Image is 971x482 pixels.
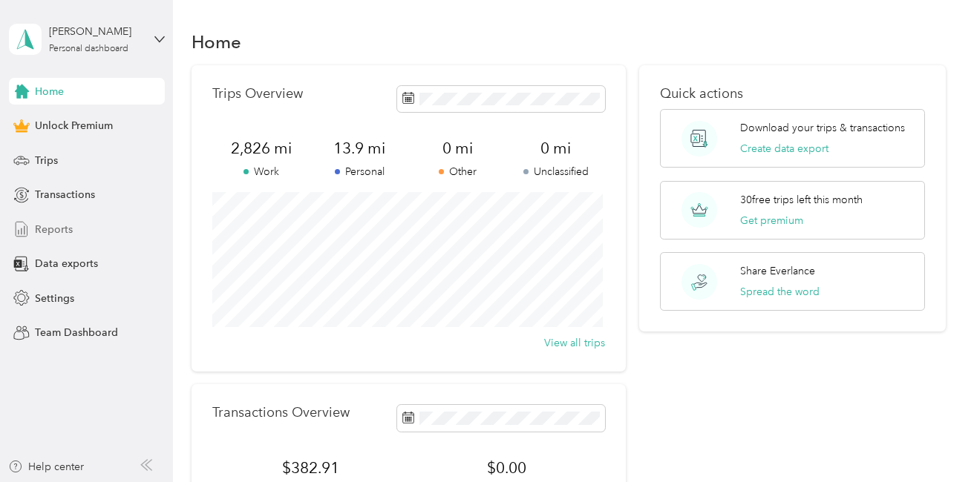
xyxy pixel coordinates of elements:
[212,138,310,159] span: 2,826 mi
[888,399,971,482] iframe: Everlance-gr Chat Button Frame
[35,325,118,340] span: Team Dashboard
[212,164,310,179] p: Work
[35,187,95,202] span: Transactions
[408,138,506,159] span: 0 mi
[49,44,128,53] div: Personal dashboard
[35,222,73,237] span: Reports
[212,458,409,478] span: $382.91
[740,263,815,279] p: Share Everlance
[740,192,863,208] p: 30 free trips left this month
[35,118,113,133] span: Unlock Premium
[740,213,803,228] button: Get premium
[544,335,605,351] button: View all trips
[507,138,605,159] span: 0 mi
[35,291,74,306] span: Settings
[212,405,350,420] p: Transactions Overview
[49,24,142,39] div: [PERSON_NAME]
[408,458,605,478] span: $0.00
[192,34,241,50] h1: Home
[35,256,98,271] span: Data exports
[408,164,506,179] p: Other
[660,86,925,102] p: Quick actions
[310,138,408,159] span: 13.9 mi
[212,86,303,102] p: Trips Overview
[35,84,64,99] span: Home
[740,141,828,156] button: Create data export
[740,120,905,136] p: Download your trips & transactions
[35,153,58,168] span: Trips
[8,459,84,475] button: Help center
[740,284,820,300] button: Spread the word
[507,164,605,179] p: Unclassified
[310,164,408,179] p: Personal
